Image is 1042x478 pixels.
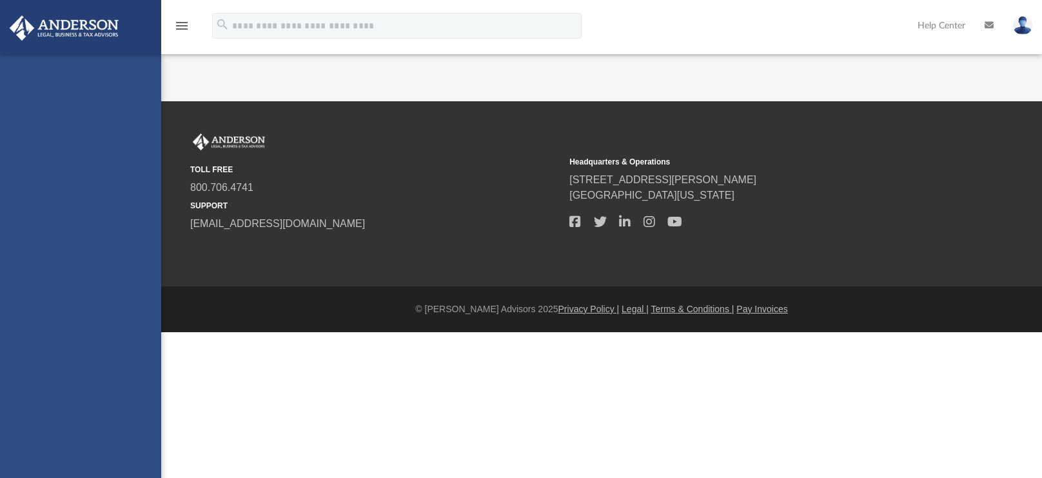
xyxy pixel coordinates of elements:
small: TOLL FREE [190,164,560,175]
img: User Pic [1013,16,1032,35]
small: Headquarters & Operations [569,156,939,168]
a: [GEOGRAPHIC_DATA][US_STATE] [569,190,734,201]
img: Anderson Advisors Platinum Portal [190,134,268,150]
a: 800.706.4741 [190,182,253,193]
i: menu [174,18,190,34]
a: menu [174,25,190,34]
i: search [215,17,230,32]
small: SUPPORT [190,200,560,212]
a: Legal | [622,304,649,314]
a: Pay Invoices [736,304,787,314]
a: [EMAIL_ADDRESS][DOMAIN_NAME] [190,218,365,229]
a: Terms & Conditions | [651,304,734,314]
img: Anderson Advisors Platinum Portal [6,15,123,41]
a: [STREET_ADDRESS][PERSON_NAME] [569,174,756,185]
a: Privacy Policy | [558,304,620,314]
div: © [PERSON_NAME] Advisors 2025 [161,303,1042,316]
